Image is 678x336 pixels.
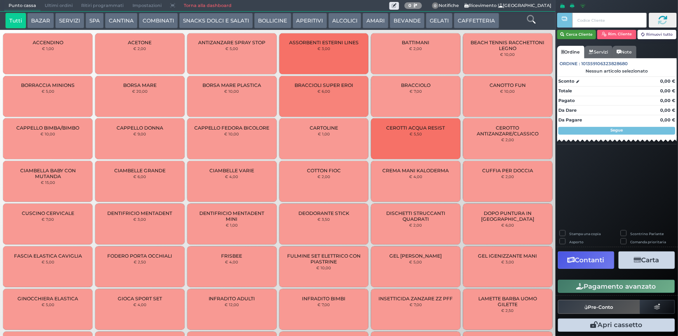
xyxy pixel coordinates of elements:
[363,13,389,28] button: AMARI
[310,125,338,131] span: CARTOLINE
[409,174,422,179] small: € 4,00
[221,253,242,259] span: FRISBEE
[225,302,239,307] small: € 12,00
[317,217,330,222] small: € 3,50
[501,223,514,227] small: € 6,00
[42,89,54,94] small: € 5,00
[470,125,546,137] span: CEROTTO ANTIZANZARE/CLASSICO
[42,217,54,222] small: € 7,00
[379,296,453,301] span: INSETTICIDA ZANZARE ZZ PFF
[558,98,575,103] strong: Pagato
[410,260,422,264] small: € 5,00
[631,231,664,236] label: Scontrino Parlante
[558,300,640,314] button: Pre-Conto
[5,13,26,28] button: Tutti
[40,132,55,136] small: € 10,00
[557,46,584,58] a: Ordine
[572,13,647,28] input: Codice Cliente
[133,132,146,136] small: € 9,00
[198,40,265,45] span: ANTIZANZARE SPRAY STOP
[569,231,601,236] label: Stampa una copia
[194,210,270,222] span: DENTIFRICIO MENTADENT MINI
[307,168,341,173] span: COTTON FIOC
[209,168,254,173] span: CIAMBELLE VARIE
[432,2,439,9] span: 0
[660,107,675,113] strong: 0,00 €
[660,88,675,94] strong: 0,00 €
[638,30,677,39] button: Rimuovi tutto
[42,260,54,264] small: € 5,00
[16,125,79,131] span: CAPPELLO BIMBA/BIMBO
[123,82,157,88] span: BORSA MARE
[225,132,239,136] small: € 10,00
[390,13,425,28] button: BEVANDE
[558,251,614,269] button: Contanti
[501,260,514,264] small: € 3,00
[387,125,445,131] span: CEROTTI ACQUA RESIST
[55,13,84,28] button: SERVIZI
[660,117,675,123] strong: 0,00 €
[317,174,330,179] small: € 2,00
[501,174,514,179] small: € 2,00
[490,82,526,88] span: CANOTTO FUN
[619,251,675,269] button: Carta
[390,253,442,259] span: GEL [PERSON_NAME]
[107,253,172,259] span: FODERO PORTA OCCHIALI
[557,30,596,39] button: Cerca Cliente
[660,98,675,103] strong: 0,00 €
[318,132,330,136] small: € 1,00
[410,302,422,307] small: € 7,00
[42,46,54,51] small: € 1,00
[41,180,55,185] small: € 15,00
[27,13,54,28] button: BAZAR
[317,302,330,307] small: € 7,00
[22,210,74,216] span: CUSCINO CERVICALE
[454,13,499,28] button: CAFFETTERIA
[225,174,239,179] small: € 4,00
[133,46,146,51] small: € 2,00
[410,132,422,136] small: € 5,50
[317,46,330,51] small: € 3,00
[328,13,361,28] button: ALCOLICI
[470,210,546,222] span: DOPO PUNTURA IN [GEOGRAPHIC_DATA]
[128,40,152,45] span: ACETONE
[179,13,253,28] button: SNACKS DOLCI E SALATI
[209,296,255,301] span: INFRADITO ADULTI
[133,302,146,307] small: € 4,00
[133,174,146,179] small: € 6,00
[569,239,584,244] label: Asporto
[558,78,574,85] strong: Sconto
[558,88,572,94] strong: Totale
[558,107,577,113] strong: Da Dare
[180,0,236,11] a: Torna alla dashboard
[289,40,359,45] span: ASSORBENTI ESTERNI LINES
[133,217,146,222] small: € 3,00
[558,319,675,332] button: Apri cassetto
[302,296,345,301] span: INFRADITO BIMBI
[17,296,78,301] span: GINOCCHIERA ELASTICA
[134,260,146,264] small: € 2,50
[118,296,162,301] span: GIOCA SPORT SET
[21,82,75,88] span: BORRACCIA MINIONS
[225,46,238,51] small: € 5,00
[42,302,54,307] small: € 5,00
[500,52,515,57] small: € 10,00
[482,168,533,173] span: CUFFIA PER DOCCIA
[4,0,40,11] span: Punto cassa
[401,82,431,88] span: BRACCIOLO
[194,125,270,131] span: CAPPELLO FEDORA BICOLORE
[410,223,422,227] small: € 2,00
[378,210,454,222] span: DISCHETTI STRUCCANTI QUADRATI
[402,40,430,45] span: BATTIMANI
[410,89,422,94] small: € 7,00
[500,89,515,94] small: € 10,00
[426,13,453,28] button: GELATI
[560,61,580,67] span: Ordine :
[316,265,331,270] small: € 10,00
[107,210,172,216] span: DENTIFRICIO MENTADENT
[132,89,148,94] small: € 20,00
[139,13,178,28] button: COMBINATI
[40,0,77,11] span: Ultimi ordini
[502,308,514,313] small: € 2,50
[660,78,675,84] strong: 0,00 €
